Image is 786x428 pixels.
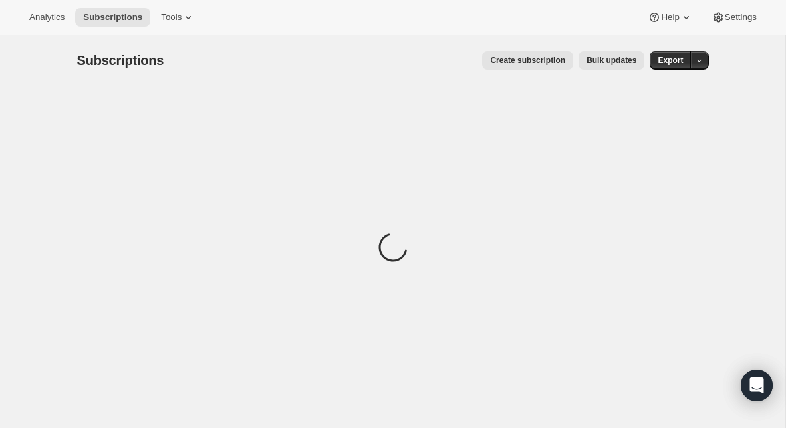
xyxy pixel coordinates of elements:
[704,8,765,27] button: Settings
[29,12,65,23] span: Analytics
[587,55,636,66] span: Bulk updates
[725,12,757,23] span: Settings
[161,12,182,23] span: Tools
[650,51,691,70] button: Export
[83,12,142,23] span: Subscriptions
[75,8,150,27] button: Subscriptions
[658,55,683,66] span: Export
[579,51,644,70] button: Bulk updates
[741,370,773,401] div: Open Intercom Messenger
[482,51,573,70] button: Create subscription
[21,8,72,27] button: Analytics
[77,53,164,68] span: Subscriptions
[640,8,700,27] button: Help
[490,55,565,66] span: Create subscription
[661,12,679,23] span: Help
[153,8,203,27] button: Tools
